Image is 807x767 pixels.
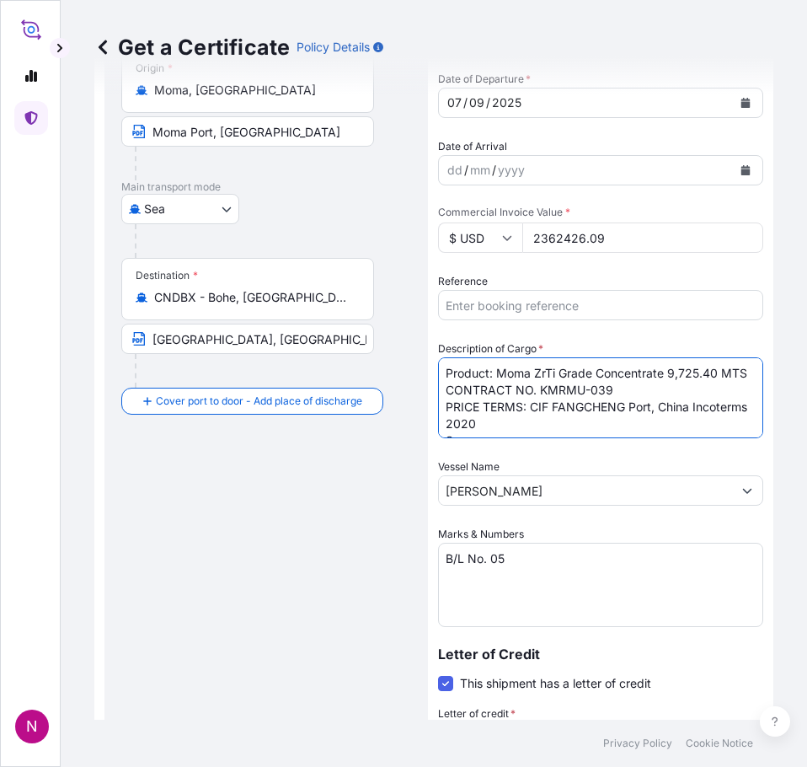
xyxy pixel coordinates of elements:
[686,737,753,750] a: Cookie Notice
[438,290,763,320] input: Enter booking reference
[438,647,763,661] p: Letter of Credit
[732,157,759,184] button: Calendar
[446,93,463,113] div: day,
[522,223,763,253] input: Enter amount
[154,289,353,306] input: Destination
[464,160,468,180] div: /
[492,160,496,180] div: /
[463,93,468,113] div: /
[156,393,362,410] span: Cover port to door - Add place of discharge
[438,526,524,543] label: Marks & Numbers
[496,160,526,180] div: year,
[603,737,672,750] a: Privacy Policy
[121,324,374,354] input: Text to appear on certificate
[438,341,543,357] label: Description of Cargo
[94,34,290,61] p: Get a Certificate
[144,201,165,217] span: Sea
[438,138,507,155] span: Date of Arrival
[121,180,411,194] p: Main transport mode
[446,160,464,180] div: day,
[438,459,500,475] label: Vessel Name
[468,160,492,180] div: month,
[136,269,198,282] div: Destination
[438,357,763,438] textarea: 3,014.90 MTS of PRODUCT: MOMA HIAL GRADE ZIRCON CONCENTRATE CONTRACT NO. KMRSR-020: PPRICE TERMS:...
[438,705,516,722] label: Letter of credit
[121,194,239,224] button: Select transport
[297,39,370,56] p: Policy Details
[732,89,759,116] button: Calendar
[121,116,374,147] input: Text to appear on certificate
[732,475,762,506] button: Show suggestions
[26,718,38,735] span: N
[438,543,763,627] textarea: B/L No. 05
[439,475,732,506] input: Type to search vessel name or IMO
[468,93,486,113] div: month,
[438,273,488,290] label: Reference
[121,388,383,415] button: Cover port to door - Add place of discharge
[438,206,763,219] span: Commercial Invoice Value
[486,93,490,113] div: /
[460,675,651,692] span: This shipment has a letter of credit
[490,93,523,113] div: year,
